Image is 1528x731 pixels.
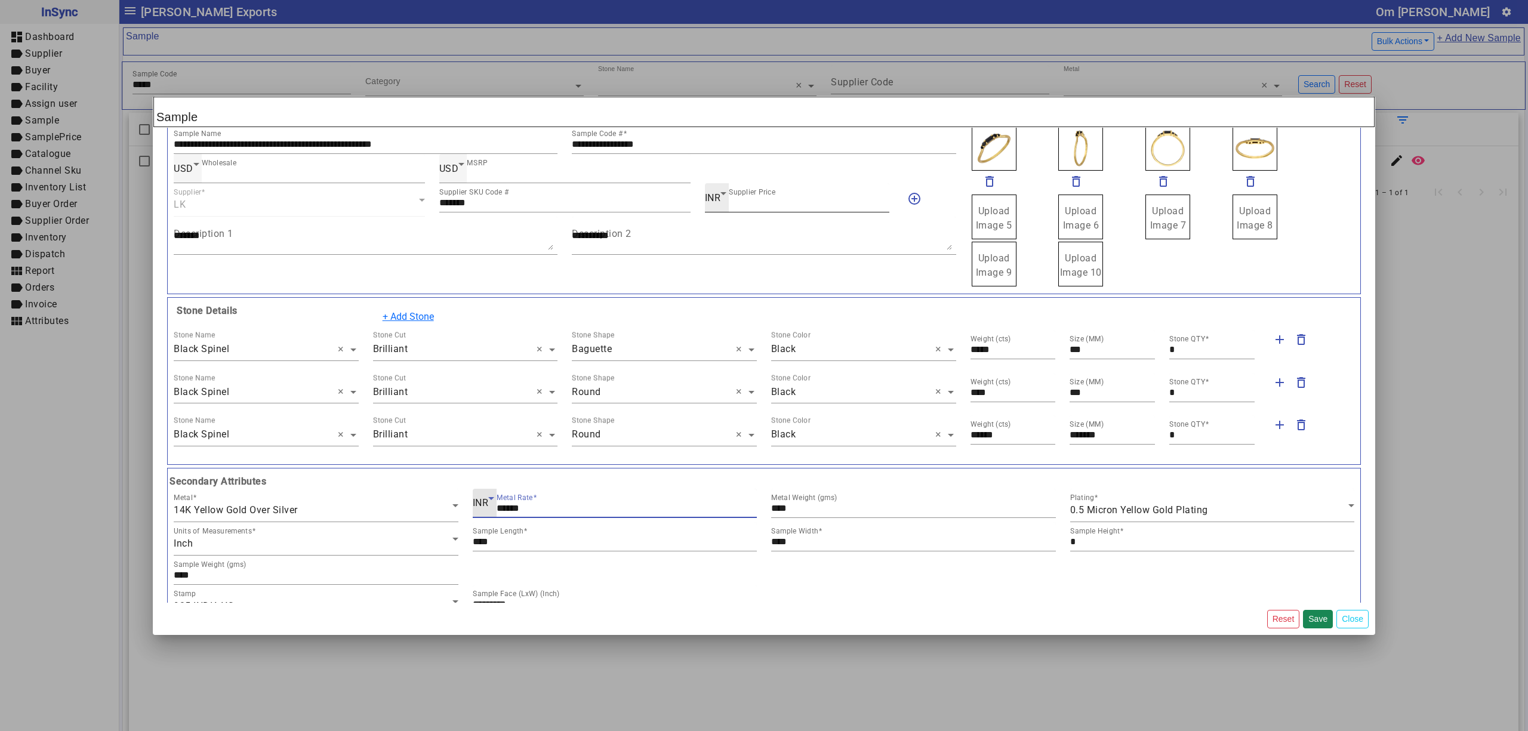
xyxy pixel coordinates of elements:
span: Clear all [736,385,746,399]
span: USD [439,163,459,174]
mat-label: Wholesale [202,159,236,167]
mat-label: Weight (cts) [971,378,1011,386]
span: Clear all [338,343,348,357]
mat-icon: delete_outline [982,174,997,189]
img: ed46f74d-3b53-4b9c-a55e-46e19bc8cb85 [972,126,1016,171]
mat-label: Size (MM) [1070,378,1104,386]
mat-label: Stamp [174,590,196,598]
img: 05e9c8e7-567b-469c-bb54-98a0b87036a8 [1058,126,1103,171]
mat-label: Sample Length [473,527,523,535]
span: Clear all [338,428,348,442]
mat-icon: add [1273,332,1287,347]
button: Reset [1267,610,1300,628]
span: Clear all [537,343,547,357]
mat-label: Metal Weight (gms) [771,493,837,502]
img: 587bda21-c5f6-4e94-b394-d383cf27057f [1145,126,1190,171]
mat-label: Size (MM) [1070,420,1104,428]
mat-label: Description 1 [174,228,233,239]
div: Stone Name [174,415,215,426]
div: Stone Color [771,330,811,341]
span: Upload Image 5 [976,205,1012,231]
mat-icon: delete_outline [1294,332,1308,347]
span: Clear all [537,428,547,442]
mat-label: Metal [174,493,193,502]
span: Upload Image 10 [1060,252,1102,278]
span: 0.5 Micron Yellow Gold Plating [1070,504,1208,516]
mat-icon: delete_outline [1243,174,1258,189]
div: Stone Cut [373,415,406,426]
span: Upload Image 7 [1150,205,1187,231]
mat-label: Sample Name [174,129,221,138]
button: Save [1303,610,1333,628]
mat-icon: delete_outline [1156,174,1170,189]
div: Stone Shape [572,330,615,341]
span: Clear all [935,343,945,357]
span: Upload Image 9 [976,252,1012,278]
mat-label: Supplier [174,188,202,196]
div: Stone Name [174,330,215,341]
mat-label: Sample Face (LxW) (Inch) [473,590,560,598]
mat-icon: add_circle_outline [907,192,922,206]
mat-label: Weight (cts) [971,335,1011,343]
span: Inch [174,538,193,549]
button: Close [1336,610,1369,628]
mat-icon: add [1273,375,1287,390]
span: Clear all [935,428,945,442]
mat-label: Plating [1070,493,1094,502]
b: Secondary Attributes [167,474,1361,489]
span: Upload Image 6 [1063,205,1099,231]
mat-icon: delete_outline [1069,174,1083,189]
div: Stone Color [771,372,811,383]
mat-label: Sample Width [771,527,818,535]
div: Stone Cut [373,372,406,383]
span: Upload Image 8 [1237,205,1273,231]
span: 925 INDIA YS [174,600,234,612]
span: INR [705,192,721,203]
span: Clear all [736,428,746,442]
mat-icon: add [1273,418,1287,432]
mat-label: Supplier SKU Code # [439,188,509,196]
mat-label: Stone QTY [1169,420,1205,428]
span: Clear all [935,385,945,399]
div: Stone Shape [572,372,615,383]
button: + Add Stone [375,306,442,328]
span: INR [473,497,489,508]
mat-label: Size (MM) [1070,335,1104,343]
span: Clear all [537,385,547,399]
mat-icon: delete_outline [1294,418,1308,432]
div: Stone Color [771,415,811,426]
mat-label: Sample Weight (gms) [174,560,247,569]
span: USD [174,163,193,174]
div: Stone Shape [572,415,615,426]
span: Clear all [338,385,348,399]
mat-label: MSRP [467,159,488,167]
mat-label: Weight (cts) [971,420,1011,428]
mat-label: Units of Measurements [174,527,252,535]
mat-icon: delete_outline [1294,375,1308,390]
mat-label: Stone QTY [1169,335,1205,343]
div: Stone Cut [373,330,406,341]
span: 14K Yellow Gold Over Silver [174,504,298,516]
mat-label: Supplier Price [729,188,775,196]
span: Clear all [736,343,746,357]
mat-label: Description 2 [572,228,631,239]
mat-label: Stone QTY [1169,378,1205,386]
mat-label: Sample Height [1070,527,1120,535]
img: a8e424dd-4403-4d30-9ab7-581e89cebcf1 [1233,126,1277,171]
h2: Sample [153,97,1375,127]
b: Stone Details [174,305,238,316]
mat-label: Sample Code # [572,129,623,138]
div: Stone Name [174,372,215,383]
mat-label: Metal Rate [497,493,533,502]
